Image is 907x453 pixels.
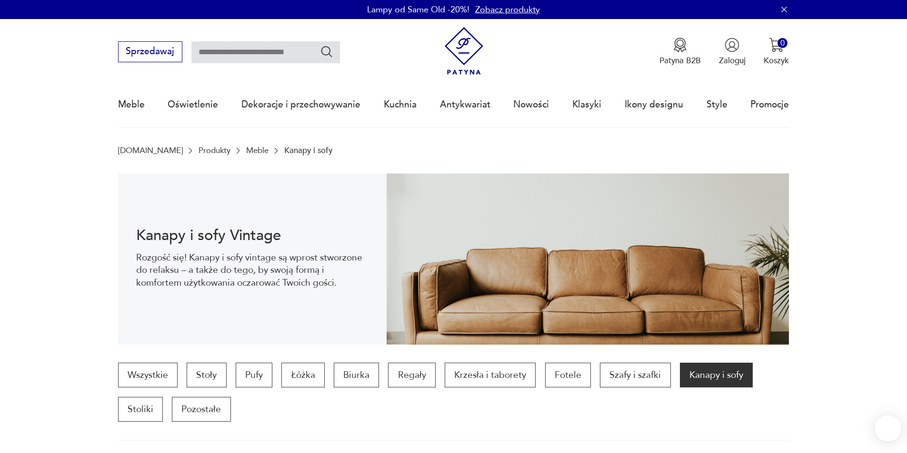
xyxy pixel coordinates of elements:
a: Kuchnia [384,83,417,126]
button: 0Koszyk [764,38,789,66]
img: 4dcd11543b3b691785adeaf032051535.jpg [387,173,789,345]
div: 0 [777,38,787,48]
p: Kanapy i sofy [284,146,332,155]
a: Style [707,83,728,126]
a: [DOMAIN_NAME] [118,146,183,155]
a: Biurka [334,363,379,387]
img: Patyna - sklep z meblami i dekoracjami vintage [440,27,488,75]
p: Zaloguj [719,55,746,66]
a: Oświetlenie [168,83,218,126]
img: Ikona medalu [673,38,688,52]
iframe: Smartsupp widget button [875,415,901,442]
a: Stoły [187,363,226,387]
a: Klasyki [572,83,601,126]
p: Rozgość się! Kanapy i sofy vintage są wprost stworzone do relaksu – a także do tego, by swoją for... [136,251,368,289]
a: Dekoracje i przechowywanie [241,83,360,126]
a: Sprzedawaj [118,48,182,56]
a: Meble [118,83,145,126]
a: Łóżka [281,363,324,387]
a: Pozostałe [172,397,230,422]
img: Ikona koszyka [769,38,784,52]
a: Meble [246,146,269,155]
a: Ikona medaluPatyna B2B [659,38,701,66]
a: Szafy i szafki [600,363,670,387]
a: Krzesła i taborety [445,363,536,387]
p: Patyna B2B [659,55,701,66]
a: Promocje [750,83,789,126]
a: Antykwariat [440,83,490,126]
a: Regały [388,363,435,387]
a: Nowości [513,83,549,126]
a: Fotele [545,363,591,387]
a: Pufy [236,363,272,387]
button: Szukaj [320,45,334,58]
button: Patyna B2B [659,38,701,66]
a: Produkty [199,146,230,155]
h1: Kanapy i sofy Vintage [136,229,368,242]
button: Sprzedawaj [118,41,182,62]
a: Ikony designu [625,83,683,126]
p: Lampy od Same Old -20%! [367,4,469,16]
button: Zaloguj [719,38,746,66]
img: Ikonka użytkownika [725,38,739,52]
p: Koszyk [764,55,789,66]
a: Zobacz produkty [475,4,540,16]
a: Kanapy i sofy [680,363,753,387]
a: Stoliki [118,397,163,422]
a: Wszystkie [118,363,178,387]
